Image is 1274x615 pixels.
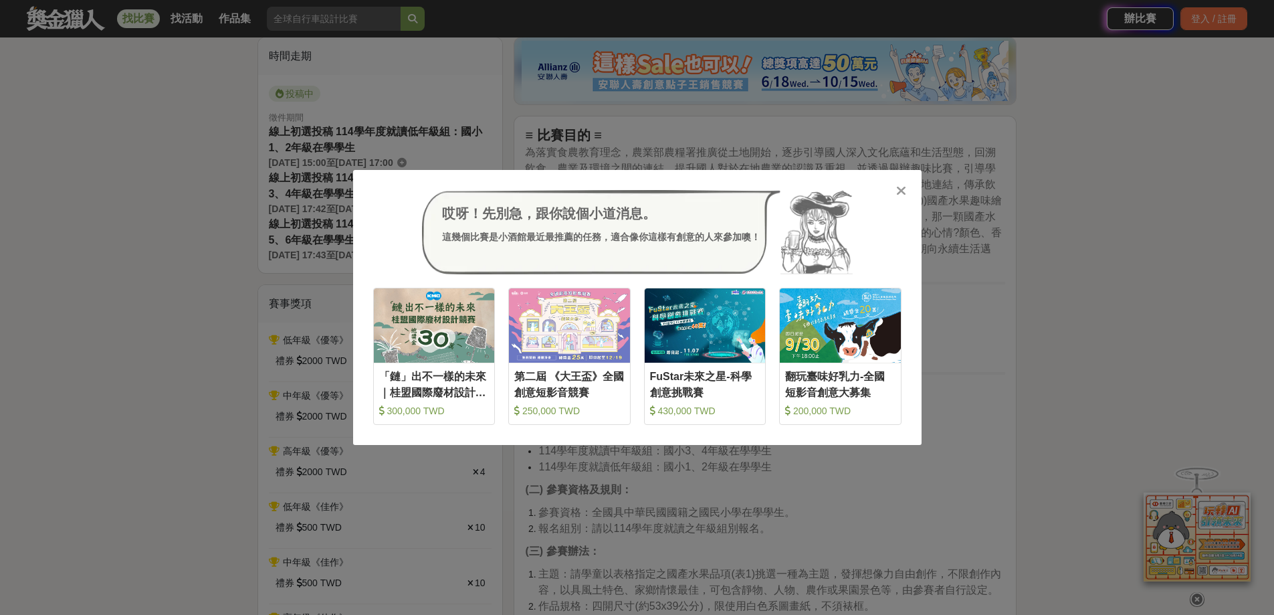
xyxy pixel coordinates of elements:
div: 430,000 TWD [650,404,760,418]
div: 翻玩臺味好乳力-全國短影音創意大募集 [785,369,895,399]
a: Cover Image第二屆 《大王盃》全國創意短影音競賽 250,000 TWD [508,288,631,425]
div: 第二屆 《大王盃》全國創意短影音競賽 [514,369,625,399]
div: 這幾個比賽是小酒館最近最推薦的任務，適合像你這樣有創意的人來參加噢！ [442,230,760,244]
img: Cover Image [374,288,495,363]
a: Cover ImageFuStar未來之星-科學創意挑戰賽 430,000 TWD [644,288,766,425]
a: Cover Image「鏈」出不一樣的未來｜桂盟國際廢材設計競賽 300,000 TWD [373,288,496,425]
img: Cover Image [645,288,766,363]
div: 300,000 TWD [379,404,490,418]
a: Cover Image翻玩臺味好乳力-全國短影音創意大募集 200,000 TWD [779,288,901,425]
img: Avatar [780,190,853,274]
div: 250,000 TWD [514,404,625,418]
img: Cover Image [509,288,630,363]
div: 「鏈」出不一樣的未來｜桂盟國際廢材設計競賽 [379,369,490,399]
div: 哎呀！先別急，跟你說個小道消息。 [442,203,760,224]
div: 200,000 TWD [785,404,895,418]
img: Cover Image [780,288,901,363]
div: FuStar未來之星-科學創意挑戰賽 [650,369,760,399]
